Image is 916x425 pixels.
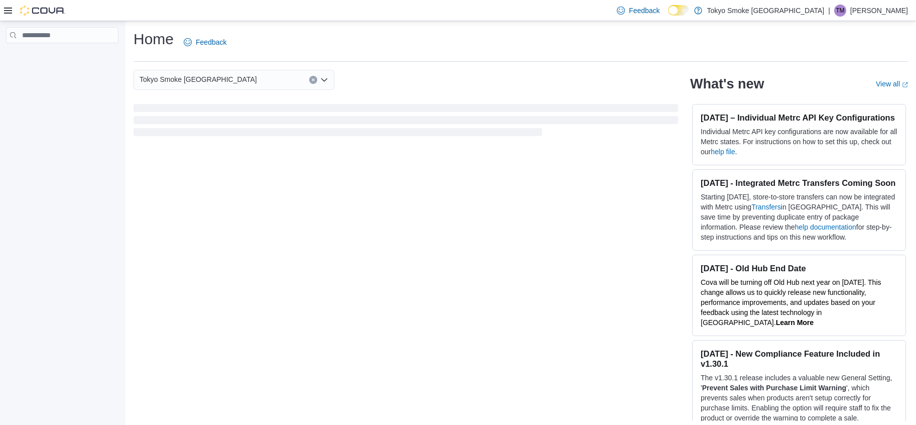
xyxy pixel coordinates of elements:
button: Clear input [309,76,317,84]
span: Cova will be turning off Old Hub next year on [DATE]. This change allows us to quickly release ne... [701,278,881,327]
a: View allExternal link [876,80,908,88]
span: Feedback [196,37,226,47]
a: Feedback [180,32,230,52]
span: TM [836,5,844,17]
svg: External link [902,82,908,88]
nav: Complex example [6,45,118,69]
p: [PERSON_NAME] [850,5,908,17]
h3: [DATE] - Old Hub End Date [701,263,897,273]
h3: [DATE] - Integrated Metrc Transfers Coming Soon [701,178,897,188]
span: Tokyo Smoke [GEOGRAPHIC_DATA] [140,73,257,85]
button: Open list of options [320,76,328,84]
span: Loading [134,106,678,138]
div: Taylor Murphy [834,5,846,17]
p: | [828,5,830,17]
a: help file [711,148,735,156]
a: Transfers [751,203,781,211]
p: Starting [DATE], store-to-store transfers can now be integrated with Metrc using in [GEOGRAPHIC_D... [701,192,897,242]
h3: [DATE] – Individual Metrc API Key Configurations [701,113,897,123]
h2: What's new [690,76,764,92]
a: Feedback [613,1,664,21]
h1: Home [134,29,174,49]
p: Individual Metrc API key configurations are now available for all Metrc states. For instructions ... [701,127,897,157]
strong: Prevent Sales with Purchase Limit Warning [702,384,846,392]
h3: [DATE] - New Compliance Feature Included in v1.30.1 [701,349,897,369]
a: Learn More [776,318,814,327]
input: Dark Mode [668,5,689,16]
span: Feedback [629,6,660,16]
img: Cova [20,6,65,16]
a: help documentation [795,223,856,231]
p: Tokyo Smoke [GEOGRAPHIC_DATA] [707,5,825,17]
